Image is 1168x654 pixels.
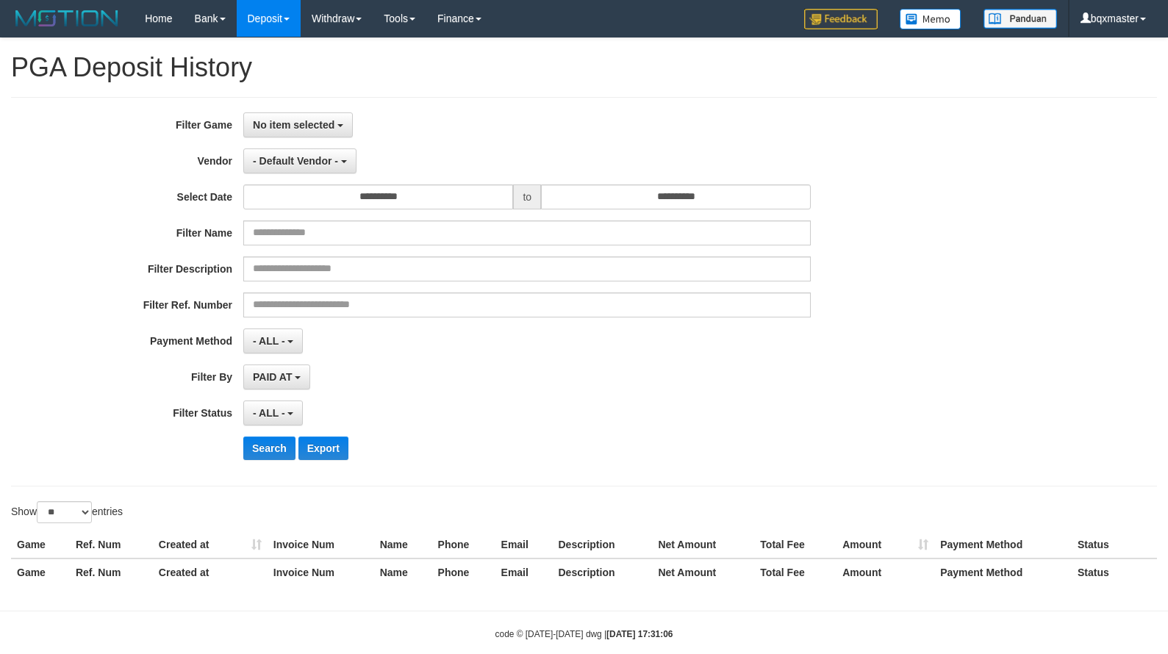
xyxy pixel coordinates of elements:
th: Description [553,558,653,586]
th: Name [374,558,432,586]
th: Net Amount [652,558,754,586]
button: Search [243,436,295,460]
select: Showentries [37,501,92,523]
button: - Default Vendor - [243,148,357,173]
button: - ALL - [243,328,303,353]
th: Game [11,558,70,586]
th: Amount [836,531,934,558]
button: No item selected [243,112,353,137]
th: Status [1072,531,1157,558]
th: Invoice Num [268,531,374,558]
th: Created at [153,531,268,558]
th: Email [495,558,553,586]
span: - ALL - [253,335,285,347]
small: code © [DATE]-[DATE] dwg | [495,629,673,639]
th: Payment Method [934,531,1072,558]
img: Button%20Memo.svg [900,9,961,29]
th: Description [553,531,653,558]
span: - Default Vendor - [253,155,338,167]
span: - ALL - [253,407,285,419]
label: Show entries [11,501,123,523]
th: Created at [153,558,268,586]
th: Net Amount [652,531,754,558]
img: Feedback.jpg [804,9,878,29]
th: Status [1072,558,1157,586]
th: Email [495,531,553,558]
th: Phone [432,558,495,586]
th: Ref. Num [70,531,153,558]
img: panduan.png [984,9,1057,29]
th: Total Fee [754,531,836,558]
h1: PGA Deposit History [11,53,1157,82]
th: Ref. Num [70,558,153,586]
span: to [513,184,541,209]
strong: [DATE] 17:31:06 [606,629,673,639]
th: Name [374,531,432,558]
th: Amount [836,558,934,586]
span: No item selected [253,119,334,131]
span: PAID AT [253,371,292,383]
button: - ALL - [243,400,303,425]
th: Phone [432,531,495,558]
th: Invoice Num [268,558,374,586]
th: Game [11,531,70,558]
img: MOTION_logo.png [11,7,123,29]
th: Payment Method [934,558,1072,586]
button: PAID AT [243,364,310,389]
button: Export [298,436,348,460]
th: Total Fee [754,558,836,586]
